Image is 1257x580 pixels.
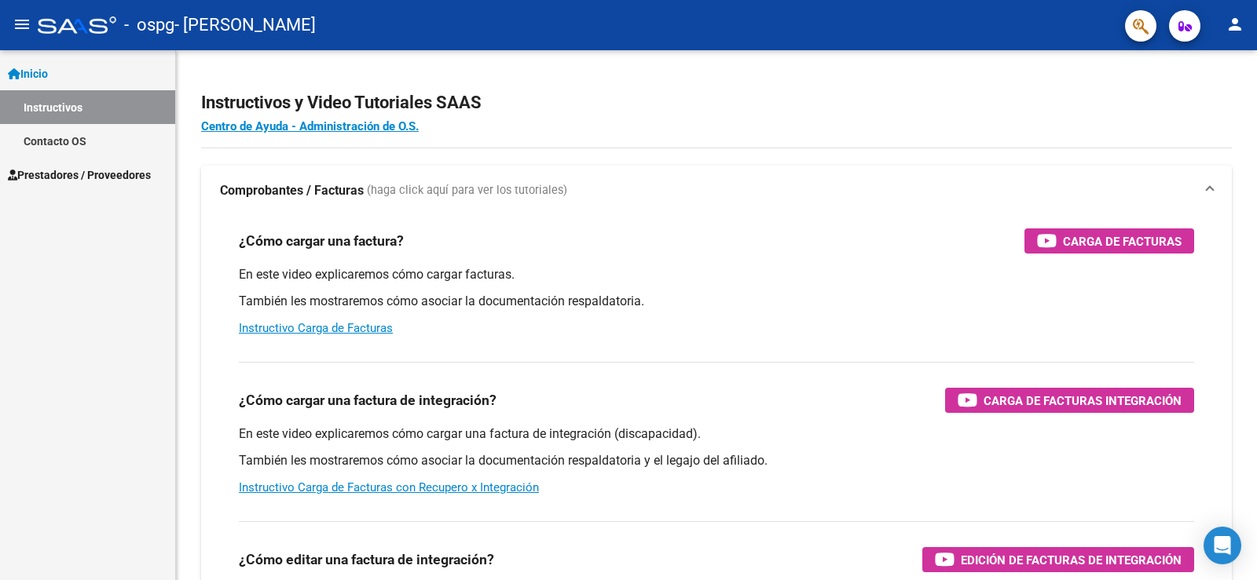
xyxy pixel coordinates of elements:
[961,550,1182,570] span: Edición de Facturas de integración
[239,452,1194,469] p: También les mostraremos cómo asociar la documentación respaldatoria y el legajo del afiliado.
[13,15,31,34] mat-icon: menu
[1226,15,1244,34] mat-icon: person
[201,166,1232,216] mat-expansion-panel-header: Comprobantes / Facturas (haga click aquí para ver los tutoriales)
[984,391,1182,410] span: Carga de Facturas Integración
[1024,228,1194,254] button: Carga de Facturas
[239,389,497,411] h3: ¿Cómo cargar una factura de integración?
[1063,232,1182,251] span: Carga de Facturas
[239,549,494,571] h3: ¿Cómo editar una factura de integración?
[922,547,1194,572] button: Edición de Facturas de integración
[239,321,393,335] a: Instructivo Carga de Facturas
[367,182,567,199] span: (haga click aquí para ver los tutoriales)
[8,65,48,82] span: Inicio
[945,388,1194,413] button: Carga de Facturas Integración
[239,230,404,252] h3: ¿Cómo cargar una factura?
[174,8,316,42] span: - [PERSON_NAME]
[239,293,1194,310] p: También les mostraremos cómo asociar la documentación respaldatoria.
[8,166,151,184] span: Prestadores / Proveedores
[239,480,539,494] a: Instructivo Carga de Facturas con Recupero x Integración
[1204,527,1241,564] div: Open Intercom Messenger
[220,182,364,199] strong: Comprobantes / Facturas
[124,8,174,42] span: - ospg
[201,119,419,133] a: Centro de Ayuda - Administración de O.S.
[239,425,1194,443] p: En este video explicaremos cómo cargar una factura de integración (discapacidad).
[201,88,1232,118] h2: Instructivos y Video Tutoriales SAAS
[239,266,1194,283] p: En este video explicaremos cómo cargar facturas.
